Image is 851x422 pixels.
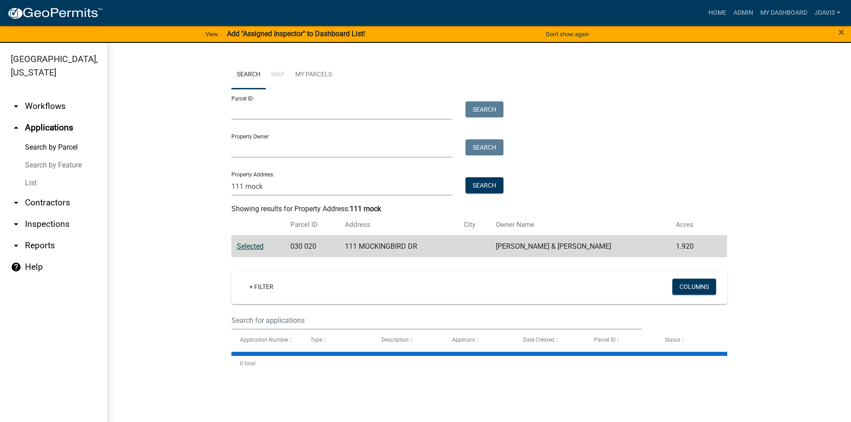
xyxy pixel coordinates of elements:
[381,337,409,343] span: Description
[585,330,656,351] datatable-header-cell: Parcel ID
[465,177,503,193] button: Search
[11,101,21,112] i: arrow_drop_down
[231,61,266,89] a: Search
[757,4,811,21] a: My Dashboard
[231,204,727,214] div: Showing results for Property Address:
[671,235,712,257] td: 1.920
[490,235,671,257] td: [PERSON_NAME] & [PERSON_NAME]
[11,122,21,133] i: arrow_drop_up
[237,242,264,251] a: Selected
[350,205,381,213] strong: 111 mock
[310,337,322,343] span: Type
[811,4,844,21] a: jdavis
[227,29,365,38] strong: Add "Assigned Inspector" to Dashboard List!
[838,26,844,38] span: ×
[672,279,716,295] button: Columns
[285,214,340,235] th: Parcel ID
[444,330,515,351] datatable-header-cell: Applicant
[671,214,712,235] th: Acres
[515,330,586,351] datatable-header-cell: Date Created
[523,337,554,343] span: Date Created
[594,337,616,343] span: Parcel ID
[231,330,302,351] datatable-header-cell: Application Number
[302,330,373,351] datatable-header-cell: Type
[11,262,21,272] i: help
[231,352,727,375] div: 0 total
[285,235,340,257] td: 030 020
[202,27,222,42] a: View
[240,337,289,343] span: Application Number
[11,219,21,230] i: arrow_drop_down
[340,235,458,257] td: 111 MOCKINGBIRD DR
[490,214,671,235] th: Owner Name
[11,240,21,251] i: arrow_drop_down
[458,214,490,235] th: City
[11,197,21,208] i: arrow_drop_down
[465,139,503,155] button: Search
[542,27,592,42] button: Don't show again
[838,27,844,38] button: Close
[730,4,757,21] a: Admin
[656,330,727,351] datatable-header-cell: Status
[290,61,337,89] a: My Parcels
[665,337,680,343] span: Status
[373,330,444,351] datatable-header-cell: Description
[231,311,642,330] input: Search for applications
[465,101,503,117] button: Search
[340,214,458,235] th: Address
[452,337,475,343] span: Applicant
[242,279,281,295] a: + Filter
[705,4,730,21] a: Home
